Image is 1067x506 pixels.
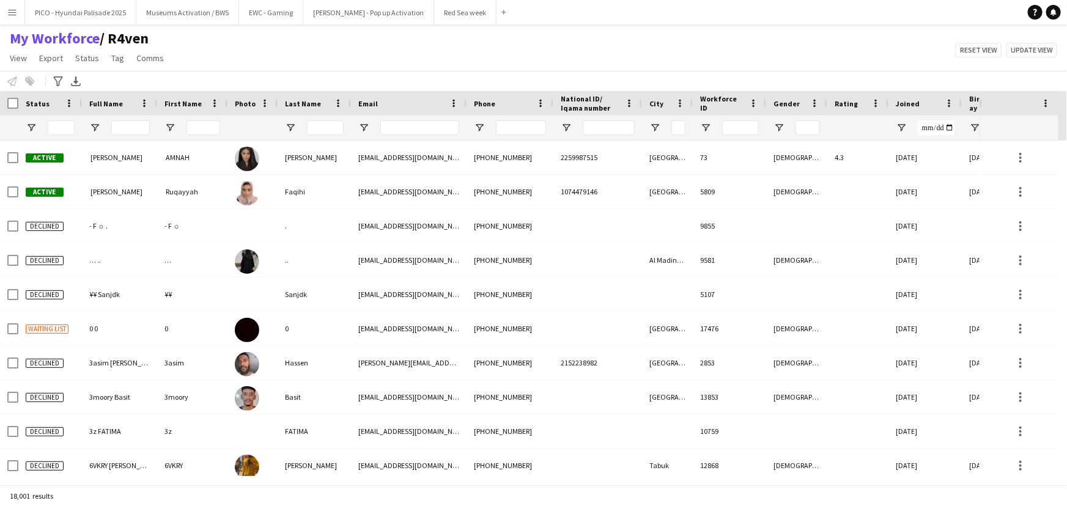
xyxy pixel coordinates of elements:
[766,346,827,380] div: [DEMOGRAPHIC_DATA]
[26,99,50,108] span: Status
[157,346,227,380] div: 3asim
[888,175,962,208] div: [DATE]
[561,122,572,133] button: Open Filter Menu
[89,153,142,162] span: ‏ [PERSON_NAME]
[700,122,711,133] button: Open Filter Menu
[351,209,467,243] div: [EMAIL_ADDRESS][DOMAIN_NAME]
[722,120,759,135] input: Workforce ID Filter Input
[136,1,239,24] button: Museums Activation / BWS
[278,346,351,380] div: Hassen
[888,141,962,174] div: [DATE]
[467,449,553,482] div: [PHONE_NUMBER]
[888,414,962,448] div: [DATE]
[89,358,162,367] span: 3asim [PERSON_NAME]
[700,94,744,112] span: Workforce ID
[5,50,32,66] a: View
[969,122,980,133] button: Open Filter Menu
[89,427,121,436] span: 3z FATIMA
[561,187,597,196] span: 1074479146
[888,243,962,277] div: [DATE]
[89,99,123,108] span: Full Name
[583,120,635,135] input: National ID/ Iqama number Filter Input
[766,312,827,345] div: [DEMOGRAPHIC_DATA]
[26,153,64,163] span: Active
[467,209,553,243] div: [PHONE_NUMBER]
[962,312,1017,345] div: [DATE]
[380,120,459,135] input: Email Filter Input
[962,449,1017,482] div: [DATE]
[157,141,227,174] div: ‏ AMNAH
[111,120,150,135] input: Full Name Filter Input
[351,277,467,311] div: [EMAIL_ADDRESS][DOMAIN_NAME]
[827,141,888,174] div: 4.3
[26,222,64,231] span: Declined
[278,414,351,448] div: FATIMA
[26,461,64,471] span: Declined
[351,380,467,414] div: [EMAIL_ADDRESS][DOMAIN_NAME]
[962,346,1017,380] div: [DATE]
[157,243,227,277] div: …
[235,386,259,411] img: 3moory Basit
[34,50,68,66] a: Export
[467,380,553,414] div: [PHONE_NUMBER]
[235,99,256,108] span: Photo
[351,414,467,448] div: [EMAIL_ADDRESS][DOMAIN_NAME]
[956,43,1002,57] button: Reset view
[26,122,37,133] button: Open Filter Menu
[164,99,202,108] span: First Name
[157,209,227,243] div: - F ☼
[693,209,766,243] div: 9855
[773,122,785,133] button: Open Filter Menu
[186,120,220,135] input: First Name Filter Input
[888,346,962,380] div: [DATE]
[467,175,553,208] div: [PHONE_NUMBER]
[26,427,64,436] span: Declined
[26,188,64,197] span: Active
[561,358,597,367] span: 2152238982
[474,99,495,108] span: Phone
[693,346,766,380] div: 2853
[888,312,962,345] div: [DATE]
[693,175,766,208] div: 5809
[285,122,296,133] button: Open Filter Menu
[467,243,553,277] div: [PHONE_NUMBER]
[278,243,351,277] div: ..
[89,461,161,470] span: 6VKRY [PERSON_NAME]
[888,277,962,311] div: [DATE]
[649,99,663,108] span: City
[307,120,344,135] input: Last Name Filter Input
[278,277,351,311] div: Sanjdk
[766,380,827,414] div: [DEMOGRAPHIC_DATA]
[89,221,108,230] span: - F ☼ .
[351,175,467,208] div: [EMAIL_ADDRESS][DOMAIN_NAME]
[962,243,1017,277] div: [DATE]
[888,449,962,482] div: [DATE]
[642,380,693,414] div: [GEOGRAPHIC_DATA]
[111,53,124,64] span: Tag
[157,380,227,414] div: 3moory
[358,99,378,108] span: Email
[642,243,693,277] div: Al Madinah Al Maunawwarah
[89,392,130,402] span: 3moory Basit
[26,256,64,265] span: Declined
[693,277,766,311] div: 5107
[693,380,766,414] div: 13853
[278,449,351,482] div: [PERSON_NAME]
[235,352,259,376] img: 3asim Hassen
[157,175,227,208] div: ‏ Ruqayyah
[68,74,83,89] app-action-btn: Export XLSX
[671,120,685,135] input: City Filter Input
[351,243,467,277] div: [EMAIL_ADDRESS][DOMAIN_NAME]
[10,53,27,64] span: View
[89,187,142,196] span: ‏ [PERSON_NAME]
[278,209,351,243] div: .
[467,141,553,174] div: [PHONE_NUMBER]
[896,99,920,108] span: Joined
[278,312,351,345] div: 0
[157,414,227,448] div: 3z
[48,120,75,135] input: Status Filter Input
[278,175,351,208] div: Faqihi
[693,312,766,345] div: 17476
[285,99,321,108] span: Last Name
[351,312,467,345] div: [EMAIL_ADDRESS][DOMAIN_NAME]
